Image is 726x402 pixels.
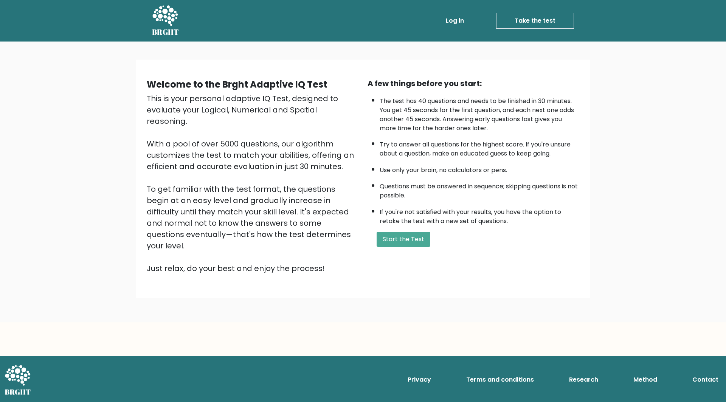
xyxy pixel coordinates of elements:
[463,372,537,387] a: Terms and conditions
[380,178,579,200] li: Questions must be answered in sequence; skipping questions is not possible.
[380,162,579,175] li: Use only your brain, no calculators or pens.
[377,232,430,247] button: Start the Test
[147,93,358,274] div: This is your personal adaptive IQ Test, designed to evaluate your Logical, Numerical and Spatial ...
[380,93,579,133] li: The test has 40 questions and needs to be finished in 30 minutes. You get 45 seconds for the firs...
[566,372,601,387] a: Research
[443,13,467,28] a: Log in
[368,78,579,89] div: A few things before you start:
[147,78,327,91] b: Welcome to the Brght Adaptive IQ Test
[496,13,574,29] a: Take the test
[630,372,660,387] a: Method
[380,204,579,226] li: If you're not satisfied with your results, you have the option to retake the test with a new set ...
[405,372,434,387] a: Privacy
[380,136,579,158] li: Try to answer all questions for the highest score. If you're unsure about a question, make an edu...
[152,3,179,39] a: BRGHT
[689,372,721,387] a: Contact
[152,28,179,37] h5: BRGHT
